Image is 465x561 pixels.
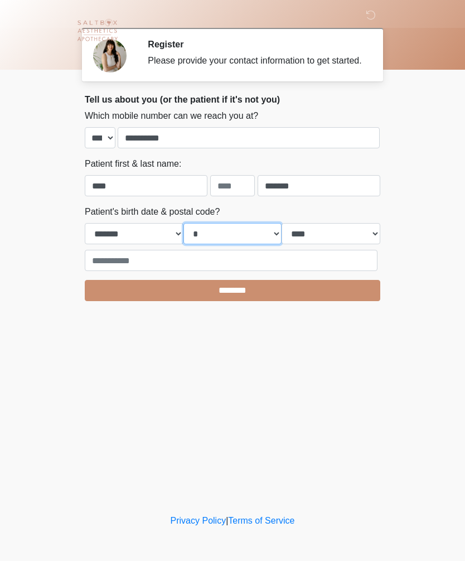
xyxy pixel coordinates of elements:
[228,516,294,525] a: Terms of Service
[85,205,220,219] label: Patient's birth date & postal code?
[226,516,228,525] a: |
[85,94,380,105] h2: Tell us about you (or the patient if it's not you)
[85,109,258,123] label: Which mobile number can we reach you at?
[171,516,226,525] a: Privacy Policy
[74,8,121,56] img: Saltbox Aesthetics Logo
[85,157,181,171] label: Patient first & last name:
